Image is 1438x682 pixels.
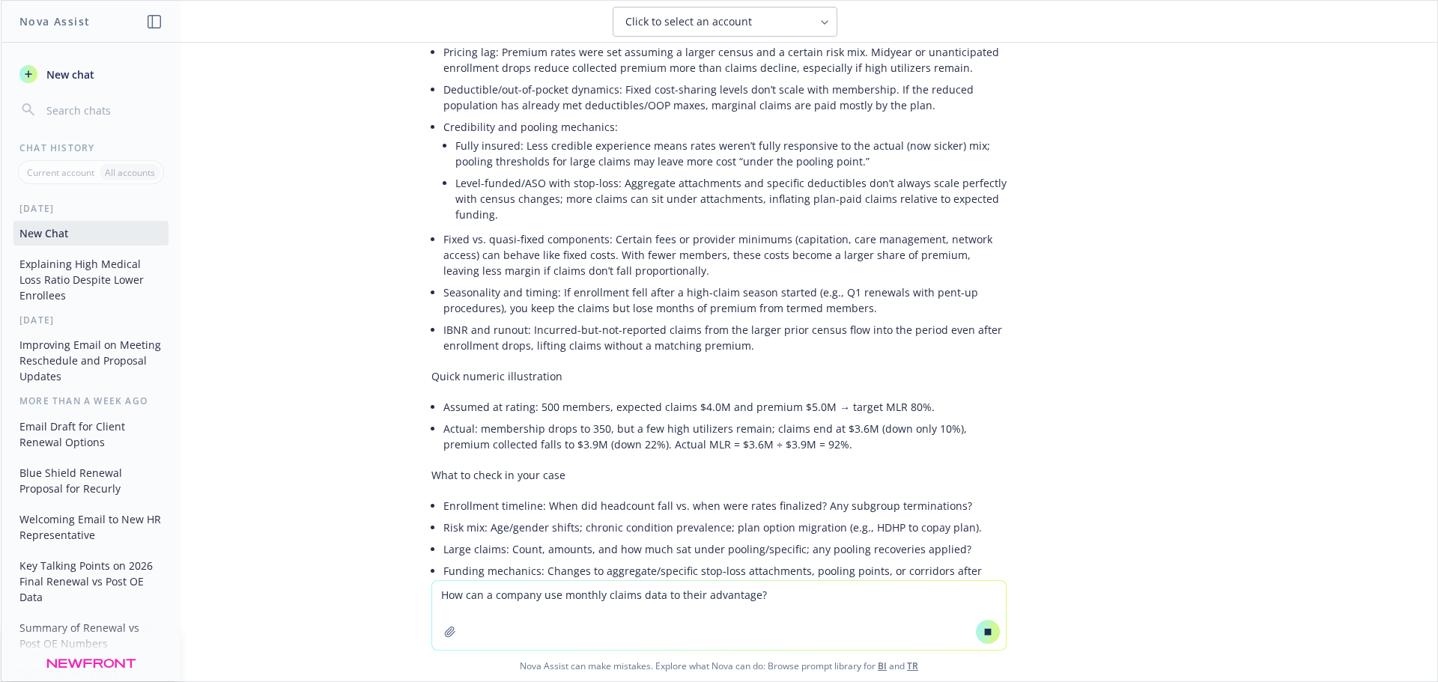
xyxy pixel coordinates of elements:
li: Pricing lag: Premium rates were set assuming a larger census and a certain risk mix. Midyear or u... [443,41,1007,79]
div: [DATE] [1,314,180,326]
li: Large claims: Count, amounts, and how much sat under pooling/specific; any pooling recoveries app... [443,538,1007,560]
li: Assumed at rating: 500 members, expected claims $4.0M and premium $5.0M → target MLR 80%. [443,396,1007,418]
button: Explaining High Medical Loss Ratio Despite Lower Enrollees [13,252,169,308]
li: Credibility and pooling mechanics: [443,116,1007,228]
li: Deductible/out-of-pocket dynamics: Fixed cost-sharing levels don’t scale with membership. If the ... [443,79,1007,116]
li: Fully insured: Less credible experience means rates weren’t fully responsive to the actual (now s... [455,135,1007,172]
button: New Chat [13,221,169,246]
button: Email Draft for Client Renewal Options [13,414,169,454]
li: Fixed vs. quasi-fixed components: Certain fees or provider minimums (capitation, care management,... [443,228,1007,281]
button: Welcoming Email to New HR Representative [13,507,169,547]
input: Search chats [43,100,163,121]
span: New chat [43,67,94,82]
button: Blue Shield Renewal Proposal for Recurly [13,460,169,501]
div: Chat History [1,141,180,154]
p: Quick numeric illustration [431,368,1007,384]
div: More than a week ago [1,395,180,407]
li: Funding mechanics: Changes to aggregate/specific stop‑loss attachments, pooling points, or corrid... [443,560,1007,597]
p: Current account [27,166,94,179]
li: Risk mix: Age/gender shifts; chronic condition prevalence; plan option migration (e.g., HDHP to c... [443,517,1007,538]
button: Summary of Renewal vs Post OE Numbers [13,615,169,656]
div: [DATE] [1,202,180,215]
p: All accounts [105,166,155,179]
button: Key Talking Points on 2026 Final Renewal vs Post OE Data [13,553,169,609]
li: Level-funded/ASO with stop-loss: Aggregate attachments and specific deductibles don’t always scal... [455,172,1007,225]
li: Enrollment timeline: When did headcount fall vs. when were rates finalized? Any subgroup terminat... [443,495,1007,517]
li: Actual: membership drops to 350, but a few high utilizers remain; claims end at $3.6M (down only ... [443,418,1007,455]
button: New chat [13,61,169,88]
button: Improving Email on Meeting Reschedule and Proposal Updates [13,332,169,389]
h1: Nova Assist [19,13,90,29]
li: Seasonality and timing: If enrollment fell after a high-claim season started (e.g., Q1 renewals w... [443,281,1007,319]
span: Click to select an account [625,14,752,29]
a: BI [878,660,887,672]
a: TR [907,660,918,672]
p: What to check in your case [431,467,1007,483]
button: Click to select an account [613,7,837,37]
span: Nova Assist can make mistakes. Explore what Nova can do: Browse prompt library for and [7,651,1431,681]
li: IBNR and runout: Incurred-but-not-reported claims from the larger prior census flow into the peri... [443,319,1007,356]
